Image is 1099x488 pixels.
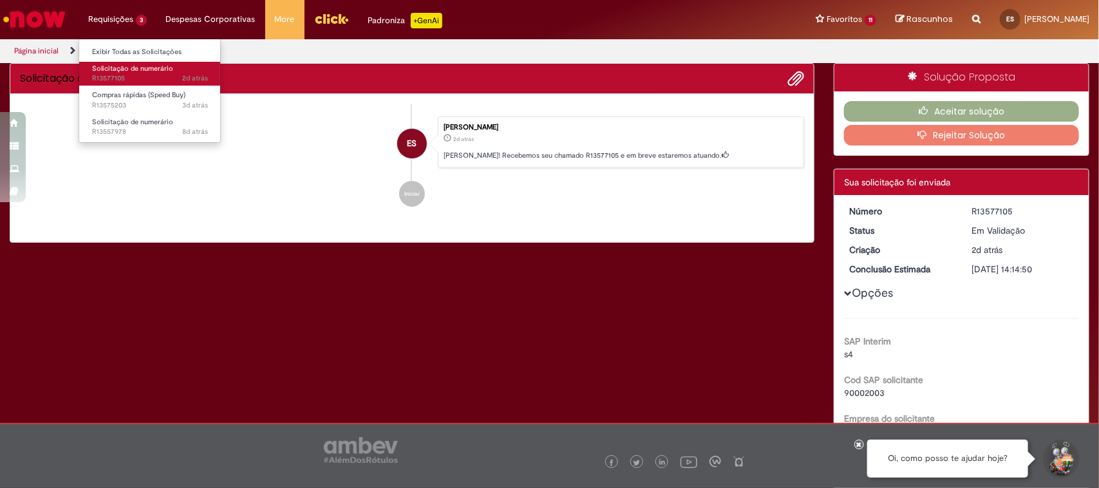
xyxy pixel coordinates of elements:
ul: Histórico de tíquete [20,104,804,220]
span: s4 [844,348,853,360]
time: 23/09/2025 10:08:09 [182,127,208,136]
span: Compras rápidas (Speed Buy) [92,90,185,100]
span: Rascunhos [906,13,953,25]
time: 29/09/2025 14:05:59 [453,135,474,143]
span: 3d atrás [182,100,208,110]
img: ServiceNow [1,6,68,32]
div: 29/09/2025 14:05:59 [972,243,1075,256]
ul: Trilhas de página [10,39,723,63]
div: Solução Proposta [834,64,1089,91]
img: logo_footer_workplace.png [709,456,721,467]
a: Aberto R13557978 : Solicitação de numerário [79,115,221,139]
span: Despesas Corporativas [166,13,256,26]
img: logo_footer_naosei.png [733,456,745,467]
span: [PERSON_NAME] [1024,14,1089,24]
span: Solicitação de numerário [92,64,173,73]
p: [PERSON_NAME]! Recebemos seu chamado R13577105 e em breve estaremos atuando. [444,151,797,161]
div: R13577105 [972,205,1075,218]
span: R13577105 [92,73,208,84]
span: 2d atrás [182,73,208,83]
span: 8d atrás [182,127,208,136]
time: 29/09/2025 09:14:28 [182,100,208,110]
span: Sua solicitação foi enviada [844,176,950,188]
h2: Solicitação de numerário Histórico de tíquete [20,73,146,84]
img: logo_footer_ambev_rotulo_gray.png [324,437,398,463]
div: Em Validação [972,224,1075,237]
span: R13557978 [92,127,208,137]
div: [PERSON_NAME] [444,124,797,131]
li: Evandro Da Silva Dos Santos [20,117,804,168]
dt: Número [840,205,962,218]
div: Oi, como posso te ajudar hoje? [867,440,1028,478]
span: ES [408,128,417,159]
a: Exibir Todas as Solicitações [79,45,221,59]
span: More [275,13,295,26]
span: 11 [865,15,876,26]
a: Aberto R13577105 : Solicitação de numerário [79,62,221,86]
p: +GenAi [411,13,442,28]
a: Página inicial [14,46,59,56]
div: Padroniza [368,13,442,28]
time: 29/09/2025 14:05:59 [182,73,208,83]
a: Rascunhos [896,14,953,26]
b: SAP Interim [844,335,891,347]
div: [DATE] 14:14:50 [972,263,1075,276]
time: 29/09/2025 14:05:59 [972,244,1002,256]
img: logo_footer_twitter.png [634,460,640,466]
b: Empresa do solicitante [844,413,935,424]
span: ES [1006,15,1014,23]
span: 3 [136,15,147,26]
button: Adicionar anexos [787,70,804,87]
ul: Requisições [79,39,221,143]
span: 90002003 [844,387,885,399]
span: Solicitação de numerário [92,117,173,127]
dt: Status [840,224,962,237]
button: Aceitar solução [844,101,1079,122]
img: logo_footer_linkedin.png [659,459,666,467]
a: Aberto R13575203 : Compras rápidas (Speed Buy) [79,88,221,112]
span: 2d atrás [972,244,1002,256]
span: R13575203 [92,100,208,111]
img: logo_footer_youtube.png [681,453,697,470]
img: click_logo_yellow_360x200.png [314,9,349,28]
button: Rejeitar Solução [844,125,1079,145]
dt: Conclusão Estimada [840,263,962,276]
div: Evandro Da Silva Dos Santos [397,129,427,158]
dt: Criação [840,243,962,256]
span: Requisições [88,13,133,26]
span: 2d atrás [453,135,474,143]
img: logo_footer_facebook.png [608,460,615,466]
button: Iniciar Conversa de Suporte [1041,440,1080,478]
b: Cod SAP solicitante [844,374,923,386]
span: Favoritos [827,13,862,26]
